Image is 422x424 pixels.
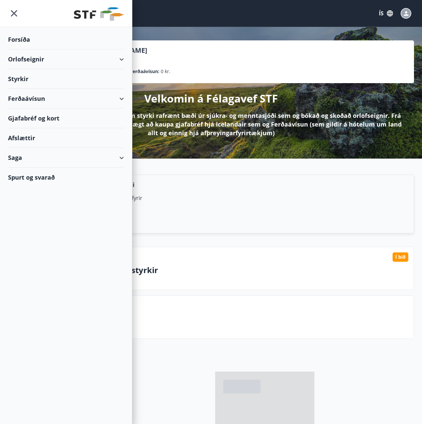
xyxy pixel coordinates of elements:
div: Afslættir [8,128,124,148]
div: Styrkir [8,69,124,89]
div: Gjafabréf og kort [8,109,124,128]
p: Ferðaávísun : [130,68,159,75]
span: 0 kr. [161,68,170,75]
div: Saga [8,148,124,168]
p: Hér á Félagavefnum getur þú sótt um styrki rafrænt bæði úr sjúkra- og menntasjóði sem og bókað og... [19,111,403,137]
button: ÍS [375,7,397,19]
div: Forsíða [8,30,124,49]
p: Spurt og svarað [57,312,408,324]
p: Náms-/tómstundastyrkir [57,264,408,276]
div: Orlofseignir [8,49,124,69]
button: menu [8,7,20,19]
img: union_logo [74,7,124,21]
div: Í bið [393,252,408,262]
div: Spurt og svarað [8,168,124,187]
div: Ferðaávísun [8,89,124,109]
p: Velkomin á Félagavef STF [144,91,278,106]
